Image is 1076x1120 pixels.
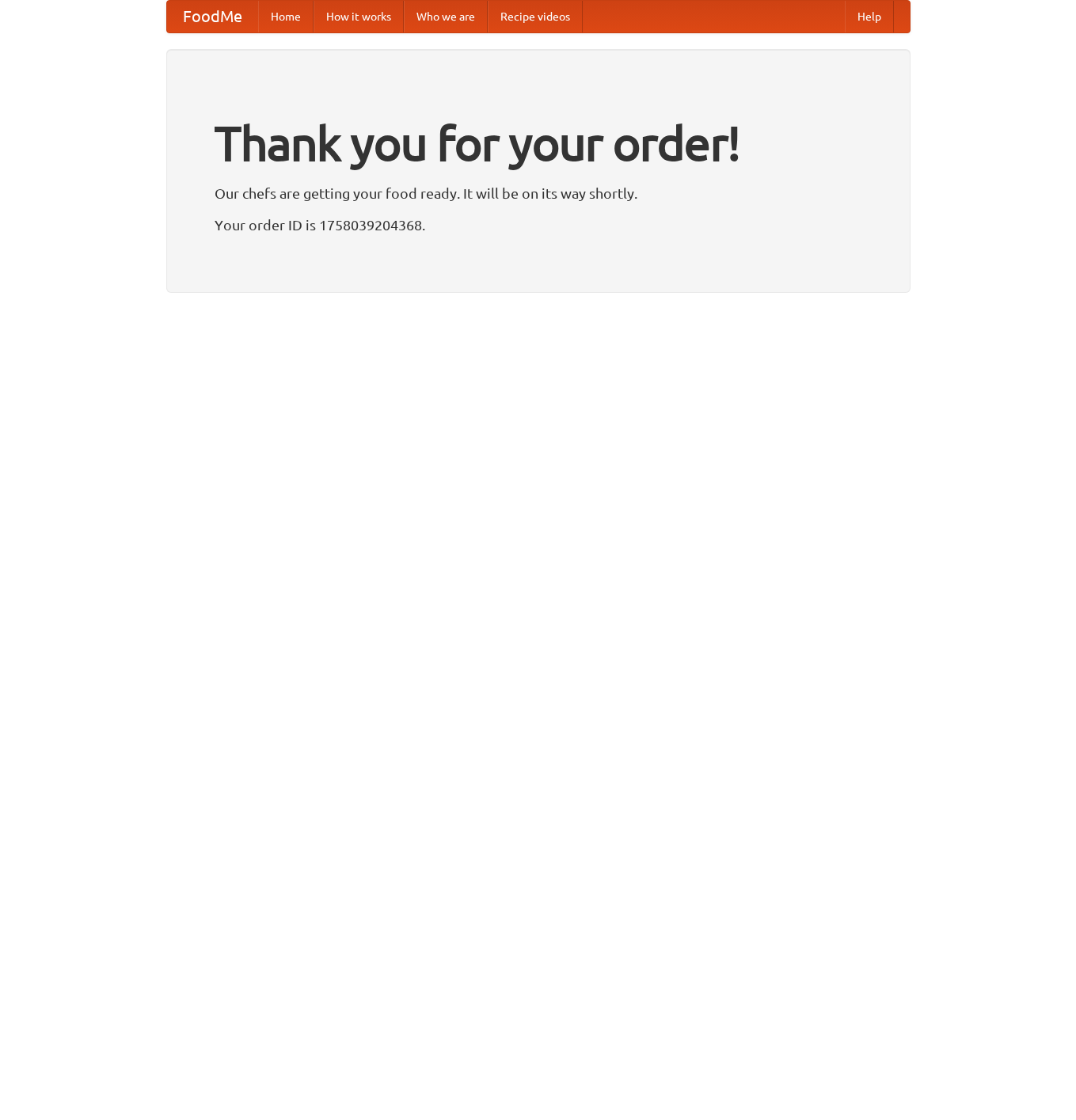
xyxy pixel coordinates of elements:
p: Your order ID is 1758039204368. [215,213,862,237]
a: Who we are [404,1,488,32]
a: FoodMe [167,1,258,32]
a: Home [258,1,314,32]
a: Help [845,1,894,32]
a: How it works [314,1,404,32]
a: Recipe videos [488,1,583,32]
p: Our chefs are getting your food ready. It will be on its way shortly. [215,181,862,205]
h1: Thank you for your order! [215,105,862,181]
